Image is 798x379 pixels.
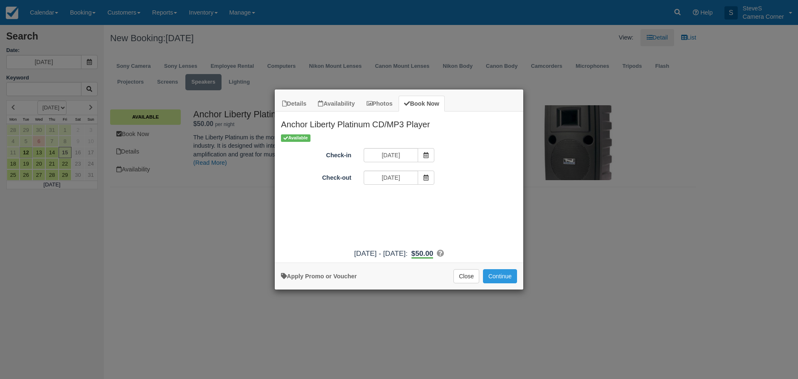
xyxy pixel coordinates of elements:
span: Available [281,134,310,141]
a: Apply Voucher [281,273,357,280]
a: Book Now [399,96,444,112]
label: Check-in [275,148,357,160]
a: Photos [361,96,398,112]
a: Availability [313,96,360,112]
label: Check-out [275,171,357,182]
span: [DATE] - [DATE] [354,249,406,258]
div: : [275,248,523,259]
div: Item Modal [275,111,523,258]
button: Close [453,269,479,283]
a: Details [277,96,312,112]
b: $50.00 [411,249,433,258]
button: Add to Booking [483,269,517,283]
h2: Anchor Liberty Platinum CD/MP3 Player [275,111,523,133]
